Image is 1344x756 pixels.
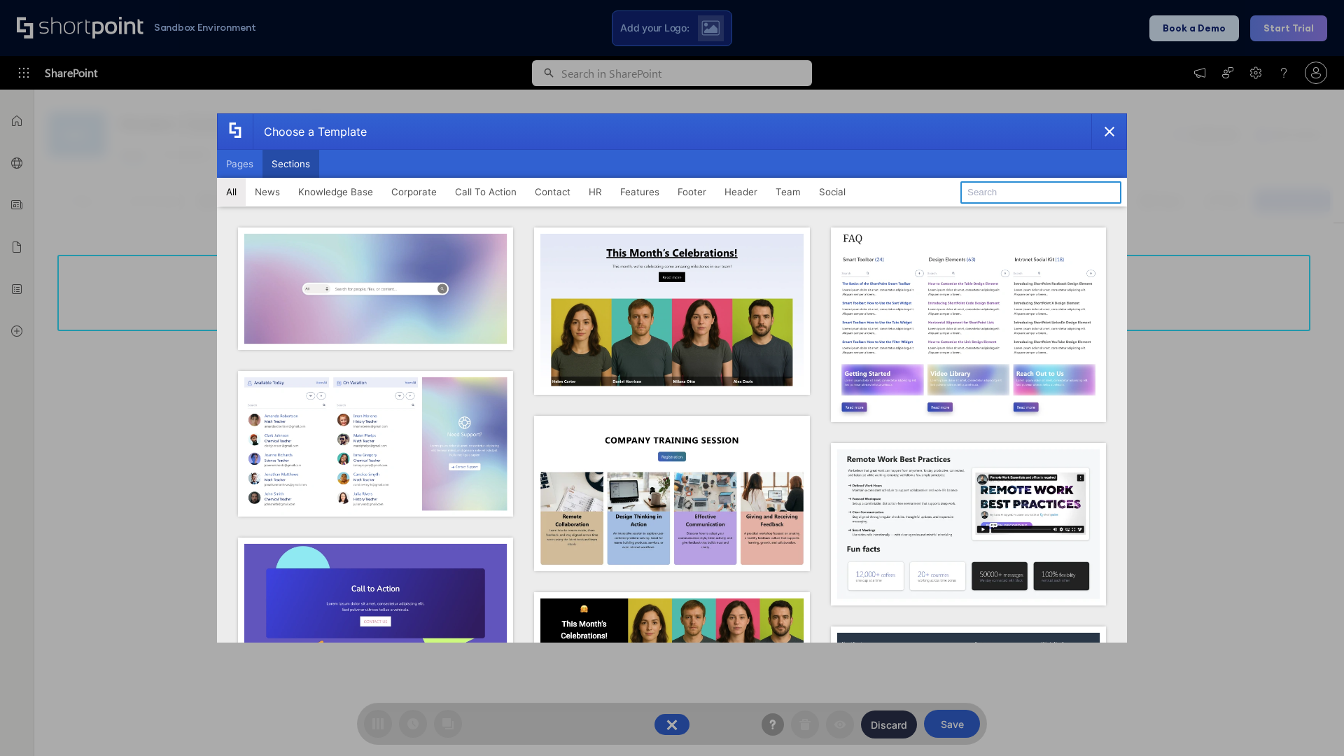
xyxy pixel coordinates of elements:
[382,178,446,206] button: Corporate
[715,178,766,206] button: Header
[526,178,580,206] button: Contact
[217,178,246,206] button: All
[960,181,1121,204] input: Search
[246,178,289,206] button: News
[611,178,668,206] button: Features
[1274,689,1344,756] iframe: Chat Widget
[217,150,262,178] button: Pages
[262,150,319,178] button: Sections
[766,178,810,206] button: Team
[446,178,526,206] button: Call To Action
[253,114,367,149] div: Choose a Template
[810,178,855,206] button: Social
[668,178,715,206] button: Footer
[580,178,611,206] button: HR
[289,178,382,206] button: Knowledge Base
[217,113,1127,643] div: template selector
